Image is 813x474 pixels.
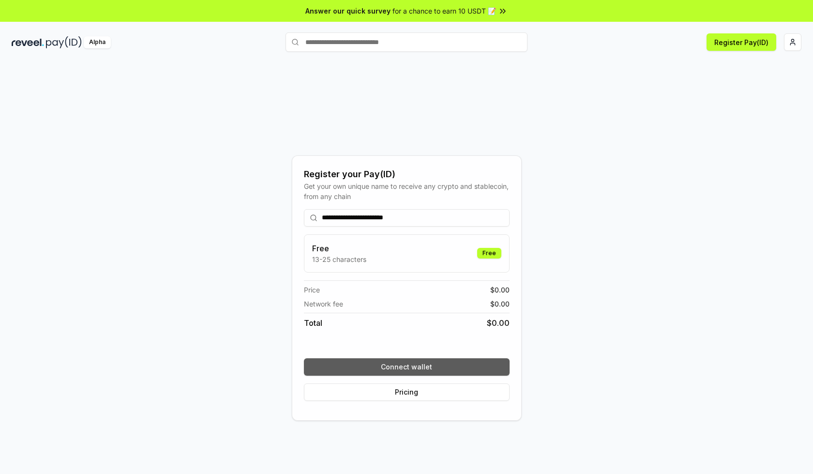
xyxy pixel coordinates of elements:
span: $ 0.00 [490,285,510,295]
div: Alpha [84,36,111,48]
img: reveel_dark [12,36,44,48]
div: Get your own unique name to receive any crypto and stablecoin, from any chain [304,181,510,201]
span: $ 0.00 [487,317,510,329]
h3: Free [312,243,366,254]
span: Price [304,285,320,295]
div: Register your Pay(ID) [304,168,510,181]
span: Total [304,317,322,329]
span: Network fee [304,299,343,309]
button: Pricing [304,383,510,401]
p: 13-25 characters [312,254,366,264]
span: Answer our quick survey [305,6,391,16]
button: Connect wallet [304,358,510,376]
img: pay_id [46,36,82,48]
span: $ 0.00 [490,299,510,309]
div: Free [477,248,501,259]
button: Register Pay(ID) [707,33,776,51]
span: for a chance to earn 10 USDT 📝 [392,6,496,16]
